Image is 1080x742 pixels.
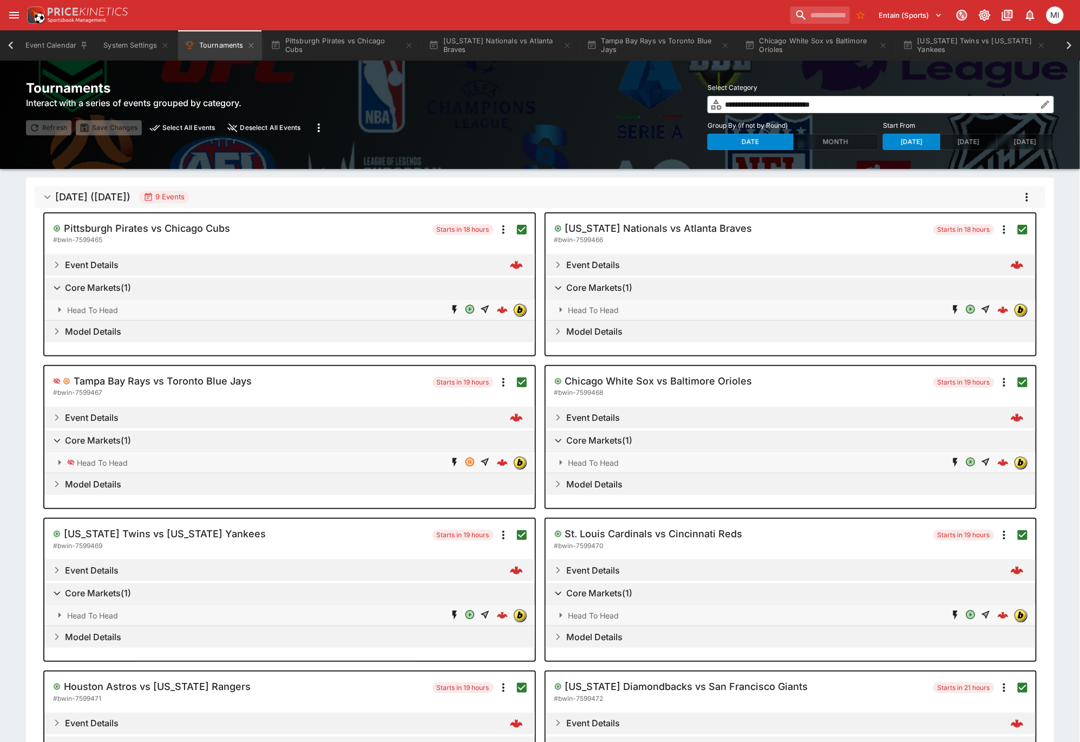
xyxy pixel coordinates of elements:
div: bwin [513,303,526,316]
button: Expand [546,626,1036,648]
a: f11f140f-1865-4b87-b853-78f78ee4ccf2 [494,454,511,471]
button: more [494,220,513,239]
label: Start From [883,118,1054,134]
button: Expand [546,407,1036,428]
button: michael.wilczynski [1043,3,1067,27]
div: 213f0dbe-1849-4818-aef5-3abb4b9fe5a5 [1011,258,1024,271]
h6: Core Markets ( 1 ) [65,282,131,294]
svg: Open [463,304,476,315]
h2: Tournaments [26,80,329,96]
img: bwin [514,609,526,621]
a: 87d3056e-b10b-41c7-9f59-388591b23c41 [1007,408,1027,427]
span: Starts in 19 hours [933,530,994,541]
span: # bwin-7599466 [554,235,604,245]
img: logo-cerberus--red.svg [510,258,523,271]
span: Straight [479,457,492,469]
h6: Model Details [566,632,623,643]
button: System Settings [97,30,175,61]
button: more [494,678,513,698]
div: f764b9ce-496a-4209-a551-2bb00e419172 [1011,564,1024,577]
img: Sportsbook Management [48,18,106,23]
div: bwin [1014,303,1027,316]
button: more [1017,187,1037,207]
button: Expand [546,452,1036,473]
h6: Core Markets ( 1 ) [65,435,131,446]
button: Expand [546,299,1036,321]
h6: Model Details [65,632,121,643]
span: Straight [479,304,492,316]
img: logo-cerberus--red.svg [497,610,508,621]
span: [missing translation: 'screens.event.pricing.market.type.BettingOpen'] [463,609,476,622]
a: b56b7668-cf28-47bf-ba93-35cbbe87d7ae [994,454,1012,471]
p: Head To Head [67,610,118,621]
p: Head To Head [77,457,128,468]
button: Expand [44,559,535,581]
svg: Open [964,457,977,467]
p: Head To Head [67,304,118,316]
img: logo-cerberus--red.svg [510,717,523,730]
h5: [US_STATE] Diamondbacks vs San Francisco Giants [565,680,808,693]
span: # bwin-7599471 [53,693,101,704]
h6: Event Details [566,718,620,729]
button: Event Calendar [19,30,95,61]
button: Expand [546,321,1036,342]
button: No Bookmarks [852,6,869,24]
button: Expand [546,473,1036,495]
button: open drawer [4,5,24,25]
button: Expand [546,559,1036,581]
span: [missing translation: 'screens.event.pricing.market.type.BettingOpen'] [964,609,977,622]
img: logo-cerberus--red.svg [510,564,523,577]
button: Month [793,134,879,150]
a: 73118aeb-d0bd-4d46-a7a9-5c0a13f959e6 [494,607,511,624]
button: Expand [44,713,535,734]
div: 12824004-10ef-4b61-b5c4-17a95340872e [510,717,523,730]
img: logo-cerberus--red.svg [998,304,1009,315]
button: Toggle light/dark mode [975,5,994,25]
div: bwin [1014,609,1027,622]
div: bwin [1014,456,1027,469]
a: ee75ac15-f34c-47e9-aade-e17ffb1c08c2 [507,561,526,580]
div: Start From [883,134,1054,150]
h6: Model Details [65,326,121,337]
h5: Tampa Bay Rays vs Toronto Blue Jays [74,375,252,387]
h6: Core Markets ( 1 ) [65,588,131,599]
div: bwin [513,609,526,622]
span: Starts in 18 hours [933,224,994,235]
svg: Open [554,225,562,232]
svg: SGM [448,304,461,315]
a: 12824004-10ef-4b61-b5c4-17a95340872e [507,714,526,733]
div: f11f140f-1865-4b87-b853-78f78ee4ccf2 [497,457,508,468]
h6: Model Details [566,326,623,337]
button: Tampa Bay Rays vs Toronto Blue Jays [580,30,736,61]
button: [DATE] [883,134,940,150]
h6: Event Details [566,259,620,271]
h6: Core Markets ( 1 ) [566,435,632,446]
img: logo-cerberus--red.svg [1011,411,1024,424]
span: [missing translation: 'screens.event.pricing.market.type.BettingOpen'] [964,457,977,469]
span: Straight [479,609,492,622]
button: Pittsburgh Pirates vs Chicago Cubs [264,30,420,61]
h5: [DATE] ([DATE]) [55,191,130,203]
img: logo-cerberus--red.svg [998,610,1009,621]
svg: Hidden [67,459,75,466]
span: Straight [979,304,992,316]
button: Notifications [1020,5,1040,25]
svg: SGM [949,304,962,315]
p: Head To Head [568,304,619,316]
img: PriceKinetics [48,8,128,16]
button: [DATE] [997,134,1054,150]
img: logo-cerberus--red.svg [998,457,1009,468]
h6: Event Details [65,259,119,271]
img: logo-cerberus--red.svg [1011,564,1024,577]
button: Expand [44,604,535,626]
h5: Houston Astros vs [US_STATE] Rangers [64,680,251,693]
svg: Open [554,530,562,538]
span: Straight [979,609,992,622]
a: e68dea85-41dd-4aba-b3e9-6b6f1f862dce [994,301,1012,318]
span: # bwin-7599465 [53,235,102,245]
div: 73118aeb-d0bd-4d46-a7a9-5c0a13f959e6 [497,610,508,621]
span: # bwin-7599470 [554,541,604,551]
div: 9 Events [143,192,185,203]
h5: Pittsburgh Pirates vs Chicago Cubs [64,222,230,235]
svg: Open [53,530,61,538]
